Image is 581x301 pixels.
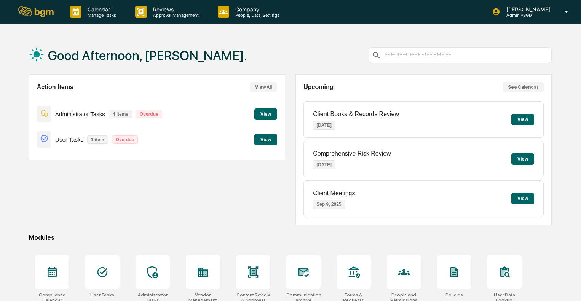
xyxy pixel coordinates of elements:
[18,6,55,17] img: logo
[254,135,277,143] a: View
[112,135,138,144] p: Overdue
[313,150,391,157] p: Comprehensive Risk Review
[229,6,283,13] p: Company
[136,110,162,118] p: Overdue
[55,136,83,143] p: User Tasks
[147,13,203,18] p: Approval Management
[500,13,554,18] p: Admin • BGM
[90,292,114,298] div: User Tasks
[48,48,247,63] h1: Good Afternoon, [PERSON_NAME].
[81,6,120,13] p: Calendar
[81,13,120,18] p: Manage Tasks
[37,84,73,91] h2: Action Items
[511,114,534,125] button: View
[503,82,544,92] button: See Calendar
[87,135,108,144] p: 1 item
[55,111,105,117] p: Administrator Tasks
[147,6,203,13] p: Reviews
[250,82,277,92] button: View All
[229,13,283,18] p: People, Data, Settings
[254,110,277,117] a: View
[511,153,534,165] button: View
[445,292,463,298] div: Policies
[511,193,534,204] button: View
[254,134,277,145] button: View
[109,110,132,118] p: 4 items
[313,121,335,130] p: [DATE]
[313,111,399,118] p: Client Books & Records Review
[254,108,277,120] button: View
[303,84,333,91] h2: Upcoming
[500,6,554,13] p: [PERSON_NAME]
[29,234,552,241] div: Modules
[313,190,355,197] p: Client Meetings
[313,160,335,169] p: [DATE]
[313,200,345,209] p: Sep 9, 2025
